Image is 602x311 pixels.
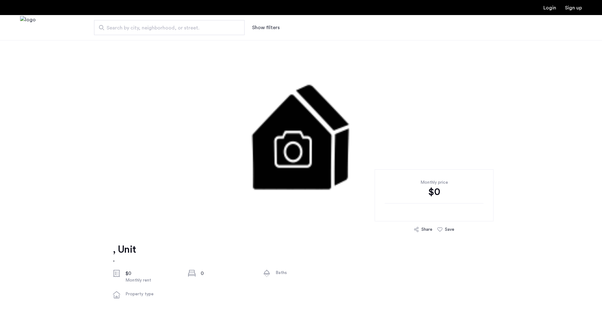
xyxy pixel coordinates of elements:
[113,243,136,263] a: , Unit,
[543,5,556,10] a: Login
[125,270,178,277] div: $0
[252,24,280,31] button: Show or hide filters
[385,179,483,186] div: Monthly price
[125,291,178,297] div: Property type
[385,186,483,198] div: $0
[421,226,432,233] div: Share
[108,40,494,228] img: 2.gif
[94,20,245,35] input: Apartment Search
[445,226,454,233] div: Save
[20,16,36,40] a: Cazamio Logo
[125,277,178,283] div: Monthly rent
[565,5,582,10] a: Registration
[201,270,253,277] div: 0
[113,243,136,256] h1: , Unit
[113,256,136,263] h2: ,
[276,270,328,276] div: Baths
[20,16,36,40] img: logo
[107,24,227,32] span: Search by city, neighborhood, or street.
